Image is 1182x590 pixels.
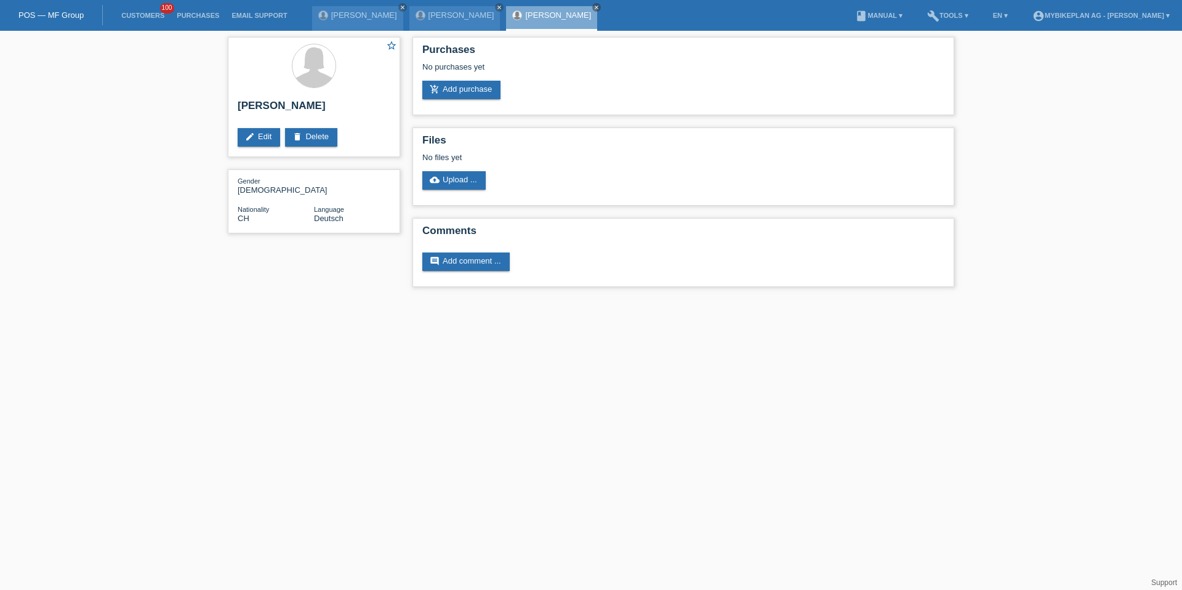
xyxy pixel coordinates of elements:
[430,175,440,185] i: cloud_upload
[238,177,260,185] span: Gender
[18,10,84,20] a: POS — MF Group
[430,256,440,266] i: comment
[422,171,486,190] a: cloud_uploadUpload ...
[1032,10,1045,22] i: account_circle
[314,214,344,223] span: Deutsch
[422,253,510,271] a: commentAdd comment ...
[238,176,314,195] div: [DEMOGRAPHIC_DATA]
[422,225,944,243] h2: Comments
[927,10,939,22] i: build
[422,134,944,153] h2: Files
[525,10,591,20] a: [PERSON_NAME]
[160,3,175,14] span: 100
[238,100,390,118] h2: [PERSON_NAME]
[422,81,501,99] a: add_shopping_cartAdd purchase
[921,12,975,19] a: buildTools ▾
[422,153,798,162] div: No files yet
[428,10,494,20] a: [PERSON_NAME]
[400,4,406,10] i: close
[386,40,397,51] i: star_border
[849,12,909,19] a: bookManual ▾
[422,62,944,81] div: No purchases yet
[171,12,225,19] a: Purchases
[592,3,601,12] a: close
[331,10,397,20] a: [PERSON_NAME]
[238,128,280,147] a: editEdit
[285,128,337,147] a: deleteDelete
[115,12,171,19] a: Customers
[495,3,504,12] a: close
[1026,12,1176,19] a: account_circleMybikeplan AG - [PERSON_NAME] ▾
[496,4,502,10] i: close
[314,206,344,213] span: Language
[238,214,249,223] span: Switzerland
[593,4,600,10] i: close
[1151,578,1177,587] a: Support
[430,84,440,94] i: add_shopping_cart
[422,44,944,62] h2: Purchases
[398,3,407,12] a: close
[238,206,269,213] span: Nationality
[386,40,397,53] a: star_border
[855,10,867,22] i: book
[292,132,302,142] i: delete
[225,12,293,19] a: Email Support
[245,132,255,142] i: edit
[987,12,1014,19] a: EN ▾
